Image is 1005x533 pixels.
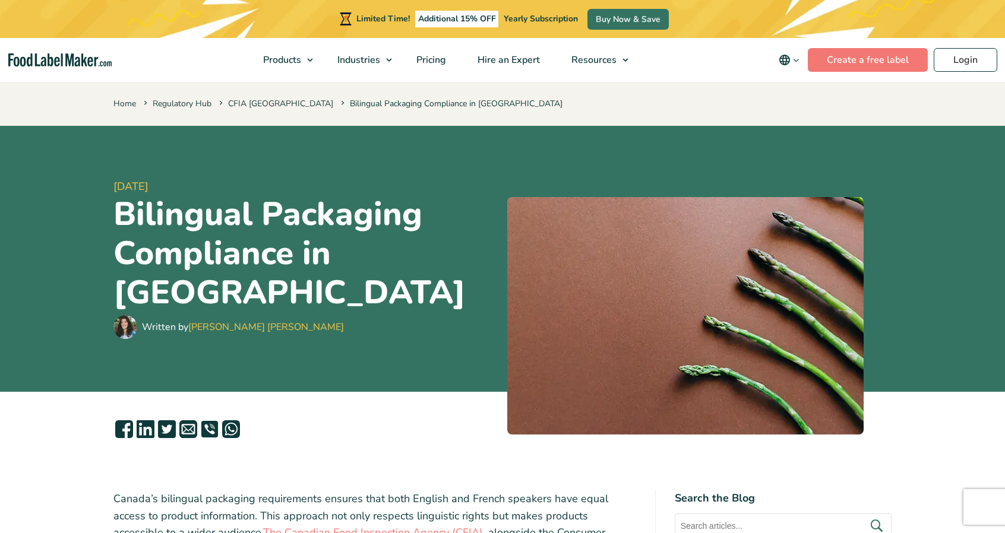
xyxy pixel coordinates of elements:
[188,321,344,334] a: [PERSON_NAME] [PERSON_NAME]
[504,13,578,24] span: Yearly Subscription
[260,53,302,66] span: Products
[113,315,137,339] img: Maria Abi Hanna - Food Label Maker
[339,98,562,109] span: Bilingual Packaging Compliance in [GEOGRAPHIC_DATA]
[248,38,319,82] a: Products
[474,53,541,66] span: Hire an Expert
[356,13,410,24] span: Limited Time!
[401,38,459,82] a: Pricing
[675,490,892,506] h4: Search the Blog
[556,38,634,82] a: Resources
[322,38,398,82] a: Industries
[142,320,344,334] div: Written by
[113,195,498,312] h1: Bilingual Packaging Compliance in [GEOGRAPHIC_DATA]
[113,179,498,195] span: [DATE]
[334,53,381,66] span: Industries
[462,38,553,82] a: Hire an Expert
[228,98,333,109] a: CFIA [GEOGRAPHIC_DATA]
[934,48,997,72] a: Login
[153,98,211,109] a: Regulatory Hub
[415,11,499,27] span: Additional 15% OFF
[568,53,618,66] span: Resources
[413,53,447,66] span: Pricing
[587,9,669,30] a: Buy Now & Save
[808,48,928,72] a: Create a free label
[113,98,136,109] a: Home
